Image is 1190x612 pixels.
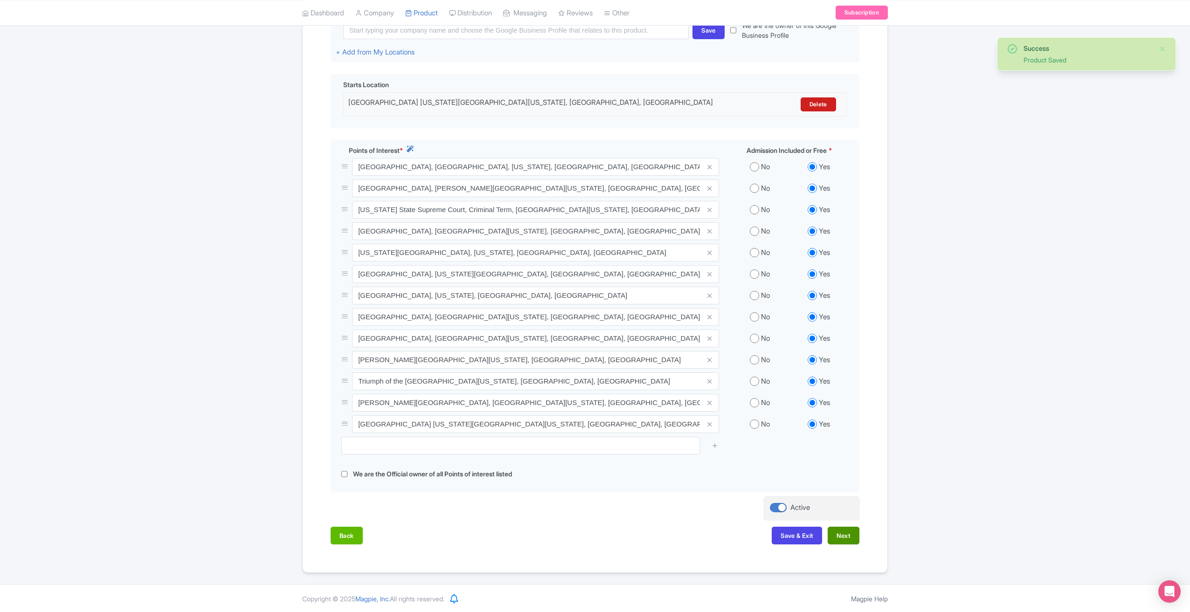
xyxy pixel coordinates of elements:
span: Points of Interest [349,145,400,155]
a: Subscription [836,6,888,20]
label: We are the owner of this Google Business Profile [742,21,854,40]
a: + Add from My Locations [336,48,415,56]
label: No [761,398,770,408]
label: No [761,376,770,387]
label: No [761,205,770,215]
label: Yes [819,376,830,387]
label: Yes [819,419,830,430]
label: No [761,162,770,172]
label: Yes [819,290,830,301]
label: Yes [819,333,830,344]
span: Starts Location [343,80,389,89]
button: Save & Exit [772,527,822,544]
label: Yes [819,398,830,408]
label: Yes [819,205,830,215]
input: Start typing your company name and choose the Google Business Profile that relates to this product. [343,21,689,39]
a: Magpie Help [851,595,888,603]
label: Yes [819,183,830,194]
button: Close [1159,43,1166,55]
label: We are the Official owner of all Points of interest listed [353,469,512,480]
button: Next [828,527,859,544]
label: No [761,333,770,344]
label: No [761,419,770,430]
label: No [761,226,770,237]
div: Open Intercom Messenger [1158,580,1181,603]
label: No [761,312,770,323]
label: Yes [819,162,830,172]
label: Yes [819,269,830,280]
label: Yes [819,355,830,365]
div: Copyright © 2025 All rights reserved. [297,594,450,604]
a: Delete [801,97,836,111]
label: No [761,183,770,194]
label: Yes [819,226,830,237]
label: No [761,248,770,258]
label: Yes [819,248,830,258]
label: Yes [819,312,830,323]
span: Magpie, Inc. [355,595,390,603]
label: No [761,355,770,365]
div: [GEOGRAPHIC_DATA] [US_STATE][GEOGRAPHIC_DATA][US_STATE], [GEOGRAPHIC_DATA], [GEOGRAPHIC_DATA] [348,97,718,111]
button: Back [331,527,363,544]
span: Admission Included or Free [747,145,827,155]
label: No [761,290,770,301]
div: Product Saved [1024,55,1151,65]
label: No [761,269,770,280]
div: Success [1024,43,1151,53]
div: Active [790,502,810,513]
div: Save [692,21,725,39]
